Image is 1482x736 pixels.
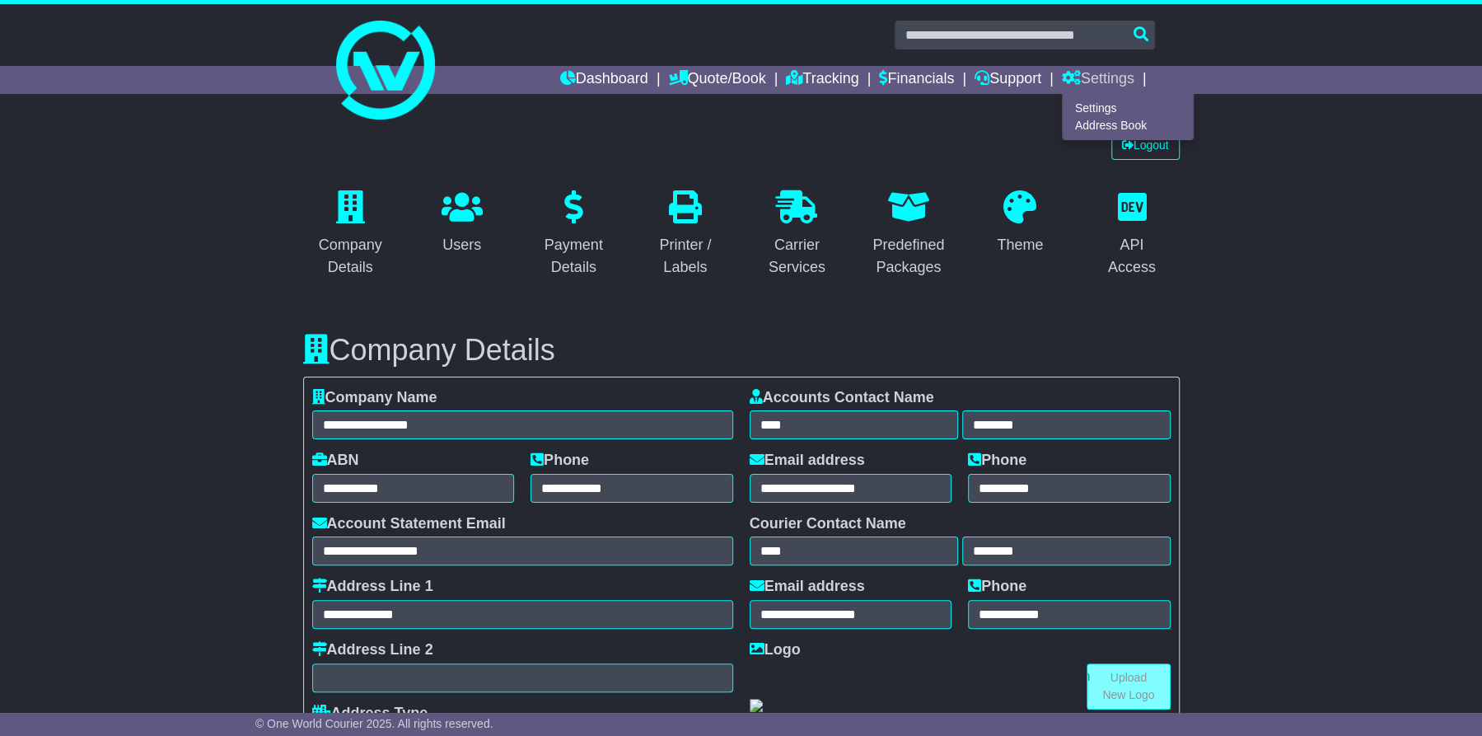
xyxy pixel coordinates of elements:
[786,66,858,94] a: Tracking
[526,185,622,284] a: Payment Details
[303,334,1180,367] h3: Company Details
[312,389,437,407] label: Company Name
[1063,117,1193,135] a: Address Book
[1063,99,1193,117] a: Settings
[312,705,428,723] label: Address Type
[750,389,934,407] label: Accounts Contact Name
[312,578,433,596] label: Address Line 1
[537,234,611,279] div: Payment Details
[442,234,483,256] div: Users
[750,515,906,533] label: Courier Contact Name
[314,234,388,279] div: Company Details
[531,452,589,470] label: Phone
[431,185,493,262] a: Users
[760,234,835,279] div: Carrier Services
[750,578,865,596] label: Email address
[968,452,1026,470] label: Phone
[1095,234,1169,279] div: API Access
[986,185,1054,262] a: Theme
[1111,131,1180,160] a: Logout
[648,234,722,279] div: Printer / Labels
[750,641,801,659] label: Logo
[968,578,1026,596] label: Phone
[861,185,956,284] a: Predefined Packages
[750,185,845,284] a: Carrier Services
[255,717,493,730] span: © One World Courier 2025. All rights reserved.
[975,66,1041,94] a: Support
[1087,663,1171,710] a: Upload New Logo
[1062,66,1134,94] a: Settings
[312,515,506,533] label: Account Statement Email
[668,66,765,94] a: Quote/Book
[1084,185,1180,284] a: API Access
[750,699,763,712] img: GetCustomerLogo
[879,66,954,94] a: Financials
[312,641,433,659] label: Address Line 2
[1062,94,1194,140] div: Quote/Book
[997,234,1043,256] div: Theme
[312,452,359,470] label: ABN
[638,185,733,284] a: Printer / Labels
[560,66,648,94] a: Dashboard
[303,185,399,284] a: Company Details
[750,452,865,470] label: Email address
[872,234,946,279] div: Predefined Packages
